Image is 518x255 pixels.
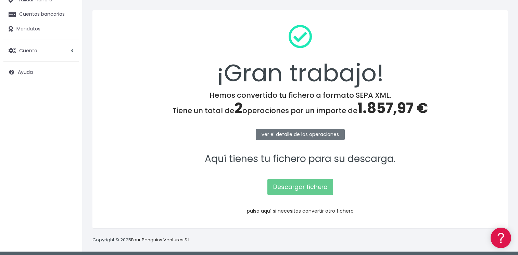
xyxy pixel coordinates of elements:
span: 1.857,97 € [357,98,428,118]
h4: Hemos convertido tu fichero a formato SEPA XML. Tiene un total de operaciones por un importe de [101,91,499,117]
span: Cuenta [19,47,37,54]
a: Ayuda [3,65,79,79]
a: Four Penguins Ventures S.L. [131,237,191,243]
div: ¡Gran trabajo! [101,19,499,91]
span: Ayuda [18,69,33,76]
p: Aquí tienes tu fichero para su descarga. [101,151,499,167]
span: 2 [234,98,242,118]
a: Cuentas bancarias [3,7,79,22]
a: Descargar fichero [267,179,333,195]
a: Mandatos [3,22,79,36]
a: ver el detalle de las operaciones [256,129,345,140]
p: Copyright © 2025 . [92,237,192,244]
a: pulsa aquí si necesitas convertir otro fichero [247,207,354,214]
a: Cuenta [3,43,79,58]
